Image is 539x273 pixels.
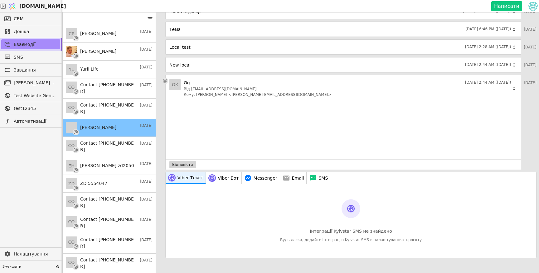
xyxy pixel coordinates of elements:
a: SMS [1,52,60,62]
a: Налаштування [1,249,60,259]
a: CRM [1,14,60,24]
button: Email [280,172,307,184]
img: Logo [7,0,17,12]
img: download_photo [66,46,77,57]
span: Дошка [14,28,57,35]
p: [DATE] [140,217,153,222]
span: Зменшити [2,264,53,270]
a: COContact [PHONE_NUMBER][DATE] [63,137,156,157]
a: Дошка [1,27,60,37]
h4: Тема [169,26,181,33]
a: COContact [PHONE_NUMBER][DATE] [63,78,156,99]
span: Взаємодії [14,41,57,48]
span: Налаштування [14,251,57,257]
h4: New local [169,62,191,68]
button: SMS [307,172,330,184]
p: [DATE] [140,123,153,128]
span: [DOMAIN_NAME] [19,2,66,10]
h3: Contact [PHONE_NUMBER] [80,140,137,153]
a: Test Website General template [1,91,60,101]
p: [DATE] [140,257,153,263]
div: CO [66,102,77,113]
button: Написати [491,1,522,11]
a: COContact [PHONE_NUMBER][DATE] [63,193,156,213]
p: [DATE] [140,47,153,52]
a: test12345 [1,103,60,113]
a: Взаємодії [1,39,60,49]
p: [DATE] [524,80,537,170]
span: Viber Текст [177,175,203,181]
span: Завдання [14,67,36,73]
h4: Gg [184,80,190,86]
p: Інтеграції Kyivstar SMS не знайдено [168,228,534,235]
a: ZDZD 5554047[DATE] [63,175,156,193]
span: [DATE] 2:44 AM ([DATE]) [465,62,511,68]
span: [DATE] 2:28 AM ([DATE]) [465,44,511,51]
div: CO [66,82,77,93]
h3: Contact [PHONE_NUMBER] [80,196,137,209]
a: CP[PERSON_NAME][DATE] [63,25,156,43]
a: COContact [PHONE_NUMBER][DATE] [63,233,156,254]
img: 5aac599d017e95b87b19a5333d21c178 [528,2,538,11]
a: [PERSON_NAME] розсилки [1,78,60,88]
h3: Contact [PHONE_NUMBER] [80,216,137,229]
span: [DATE] 6:46 PM ([DATE]) [465,26,511,33]
p: [DATE] [140,141,153,146]
a: COContact [PHONE_NUMBER][DATE] [63,99,156,119]
p: Будь ласка, додайте інтеграцію Kyivstar SMS в налаштуваннях проєкту [168,237,534,243]
h4: Local test [169,44,191,51]
span: SMS [318,175,328,181]
div: CO [66,216,77,227]
p: [DATE] [140,237,153,243]
h3: Yurii Life [80,66,99,72]
div: CO [66,196,77,207]
div: CP [66,28,77,39]
p: Від [EMAIL_ADDRESS][DOMAIN_NAME] [184,86,511,92]
h3: [PERSON_NAME] [80,48,116,55]
p: [DATE] [140,29,153,34]
span: Test Website General template [14,92,57,99]
h3: Contact [PHONE_NUMBER] [80,82,137,95]
a: [PERSON_NAME][DATE] [63,43,156,61]
span: SMS [14,54,57,61]
div: ZD [66,178,77,189]
span: Viber Бот [218,175,239,181]
h3: Contact [PHONE_NUMBER] [80,236,137,250]
button: Viber Текст [166,172,206,184]
span: CRM [14,16,24,22]
span: test12345 [14,105,57,112]
div: YL [66,64,77,75]
p: [DATE] [524,9,537,19]
p: [DATE] [140,64,153,70]
a: Автоматизації [1,116,60,126]
p: [DATE] [140,179,153,184]
h3: Contact [PHONE_NUMBER] [80,257,137,270]
a: [PERSON_NAME][DATE] [63,119,156,137]
p: [DATE] [524,44,537,55]
h3: [PERSON_NAME] [80,30,116,37]
p: [DATE] [140,82,153,88]
p: Кому: [PERSON_NAME] <[PERSON_NAME][EMAIL_ADDRESS][DOMAIN_NAME]> [184,92,511,97]
button: Viber Бот [206,172,241,184]
div: OK [169,79,181,90]
span: Messenger [254,175,277,181]
h3: ZD 5554047 [80,180,107,187]
h3: Contact [PHONE_NUMBER] [80,102,137,115]
a: EH[PERSON_NAME] zd2050[DATE] [63,157,156,175]
div: EH [66,160,77,171]
div: CO [66,236,77,248]
a: COContact [PHONE_NUMBER][DATE] [63,213,156,233]
h3: [PERSON_NAME] [80,124,116,131]
div: CO [66,140,77,151]
button: Відповісти [169,161,196,168]
p: [DATE] [140,161,153,166]
a: YLYurii Life[DATE] [63,61,156,78]
a: Завдання [1,65,60,75]
span: [DATE] 2:44 AM ([DATE]) [465,80,511,86]
button: Messenger [242,172,280,184]
span: Email [292,175,304,181]
span: [PERSON_NAME] розсилки [14,80,57,86]
h3: [PERSON_NAME] zd2050 [80,162,134,169]
a: Відповісти [169,161,517,168]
